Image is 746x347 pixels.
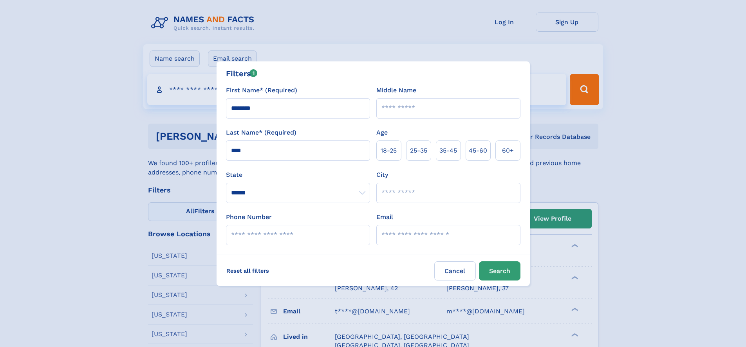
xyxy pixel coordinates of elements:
[410,146,427,155] span: 25‑35
[434,261,476,280] label: Cancel
[226,170,370,180] label: State
[376,86,416,95] label: Middle Name
[469,146,487,155] span: 45‑60
[381,146,397,155] span: 18‑25
[376,128,388,137] label: Age
[226,212,272,222] label: Phone Number
[376,170,388,180] label: City
[376,212,393,222] label: Email
[439,146,457,155] span: 35‑45
[226,68,258,79] div: Filters
[479,261,520,280] button: Search
[221,261,274,280] label: Reset all filters
[502,146,514,155] span: 60+
[226,86,297,95] label: First Name* (Required)
[226,128,296,137] label: Last Name* (Required)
